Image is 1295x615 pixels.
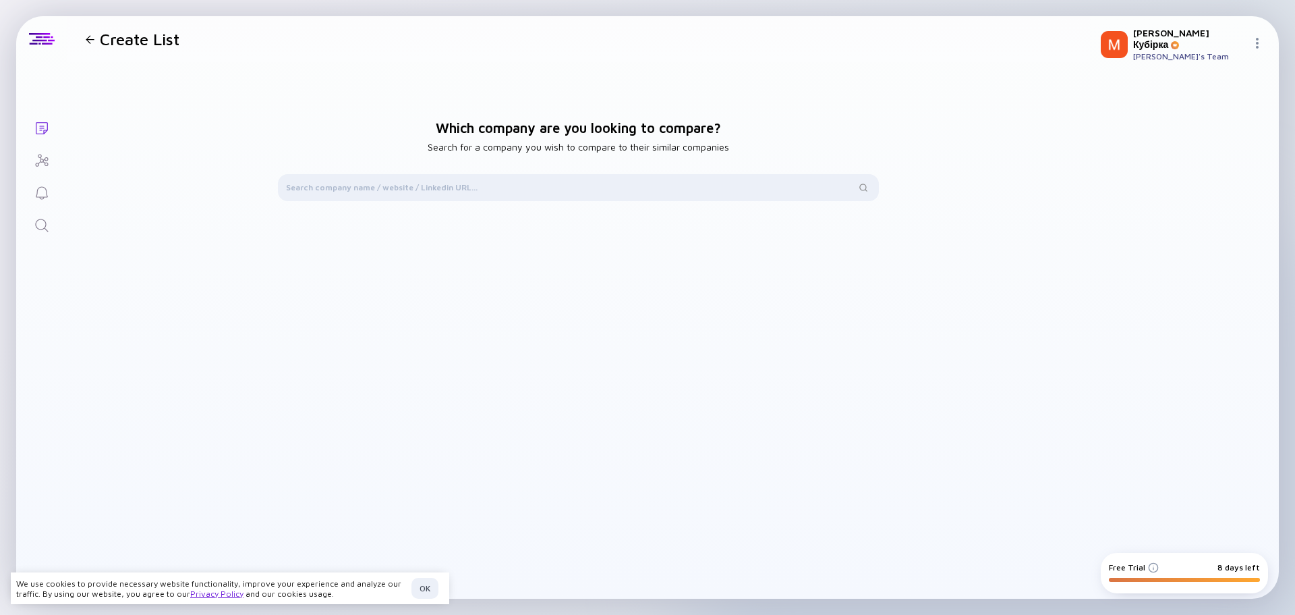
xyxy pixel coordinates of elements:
[1252,38,1263,49] img: Menu
[1133,27,1246,50] div: [PERSON_NAME] Кубірка
[1109,562,1159,572] div: Free Trial
[16,579,406,599] div: We use cookies to provide necessary website functionality, improve your experience and analyze ou...
[1101,31,1128,58] img: Микола Profile Picture
[16,208,67,240] a: Search
[16,111,67,143] a: Lists
[16,143,67,176] a: Investor Map
[286,181,855,194] input: Search company name / website / Linkedin URL...
[436,120,721,136] h1: Which company are you looking to compare?
[100,30,179,49] h1: Create List
[190,589,243,599] a: Privacy Policy
[1133,51,1246,61] div: [PERSON_NAME]'s Team
[428,141,729,153] h2: Search for a company you wish to compare to their similar companies
[16,176,67,208] a: Reminders
[1217,562,1260,572] div: 8 days left
[411,578,438,599] button: OK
